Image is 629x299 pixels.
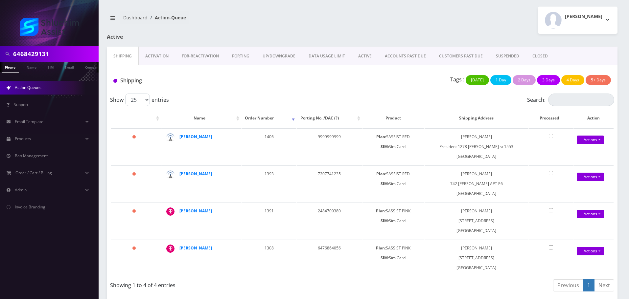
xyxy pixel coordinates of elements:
[123,14,148,21] a: Dashboard
[297,165,362,202] td: 7207741235
[111,109,161,128] th: : activate to sort column ascending
[425,165,528,202] td: [PERSON_NAME] 742 [PERSON_NAME] APT E6 [GEOGRAPHIC_DATA]
[548,94,614,106] input: Search:
[242,109,296,128] th: Order Number: activate to sort column ascending
[362,109,424,128] th: Product
[225,47,256,66] a: PORTING
[450,75,464,83] p: Tags :
[15,170,52,176] span: Order / Cart / Billing
[148,14,186,21] li: Action-Queue
[381,144,389,149] b: SIM:
[15,187,27,193] span: Admin
[242,165,296,202] td: 1393
[466,75,489,85] button: [DATE]
[13,48,97,60] input: Search in Company
[107,47,139,66] a: Shipping
[489,47,526,66] a: SUSPENDED
[362,203,424,239] td: SASSIST PINK Sim Card
[242,203,296,239] td: 1391
[594,279,614,291] a: Next
[107,11,357,30] nav: breadcrumb
[302,47,352,66] a: DATA USAGE LIMIT
[2,62,19,73] a: Phone
[381,181,389,186] b: SIM:
[14,102,28,107] span: Support
[362,128,424,165] td: SASSIST RED Sim Card
[179,134,212,139] a: [PERSON_NAME]
[538,7,617,34] button: [PERSON_NAME]
[565,14,602,19] h2: [PERSON_NAME]
[577,136,604,144] a: Actions
[553,279,583,291] a: Previous
[376,171,386,177] b: Plan:
[20,18,79,36] img: Shluchim Assist
[113,77,273,84] h1: Shipping
[425,203,528,239] td: [PERSON_NAME] [STREET_ADDRESS] [GEOGRAPHIC_DATA]
[425,109,528,128] th: Shipping Address
[297,203,362,239] td: 2484709380
[175,47,225,66] a: FOR-REActivation
[242,240,296,276] td: 1308
[297,128,362,165] td: 9999999999
[61,62,77,72] a: Email
[179,171,212,177] a: [PERSON_NAME]
[15,153,48,159] span: Ban Management
[573,109,614,128] th: Action
[256,47,302,66] a: UP/DOWNGRADE
[362,240,424,276] td: SASSIST PINK Sim Card
[125,94,150,106] select: Showentries
[381,218,389,224] b: SIM:
[15,119,43,124] span: Email Template
[110,279,357,289] div: Showing 1 to 4 of 4 entries
[179,245,212,251] a: [PERSON_NAME]
[242,128,296,165] td: 1406
[513,75,536,85] button: 2 Days
[110,94,169,106] label: Show entries
[561,75,584,85] button: 4 Days
[586,75,611,85] button: 5+ Days
[526,47,554,66] a: CLOSED
[362,165,424,202] td: SASSIST RED Sim Card
[378,47,432,66] a: ACCOUNTS PAST DUE
[15,136,31,141] span: Products
[139,47,175,66] a: Activation
[527,94,614,106] label: Search:
[82,62,104,72] a: Company
[23,62,40,72] a: Name
[490,75,511,85] button: 1 Day
[352,47,378,66] a: ACTIVE
[425,240,528,276] td: [PERSON_NAME] [STREET_ADDRESS] [GEOGRAPHIC_DATA]
[577,173,604,181] a: Actions
[297,109,362,128] th: Porting No. /DAC (?): activate to sort column ascending
[113,79,117,83] img: Shipping
[381,255,389,261] b: SIM:
[15,204,45,210] span: Invoice Branding
[107,34,270,40] h1: Active
[577,210,604,218] a: Actions
[425,128,528,165] td: [PERSON_NAME] President 1278 [PERSON_NAME] st 1553 [GEOGRAPHIC_DATA]
[432,47,489,66] a: CUSTOMERS PAST DUE
[297,240,362,276] td: 6476864056
[179,208,212,214] a: [PERSON_NAME]
[161,109,241,128] th: Name: activate to sort column ascending
[537,75,560,85] button: 3 Days
[15,85,41,90] span: Action Queues
[376,134,386,139] b: Plan:
[529,109,573,128] th: Processed: activate to sort column ascending
[44,62,57,72] a: SIM
[577,247,604,255] a: Actions
[376,208,386,214] b: Plan:
[376,245,386,251] b: Plan:
[583,279,594,291] a: 1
